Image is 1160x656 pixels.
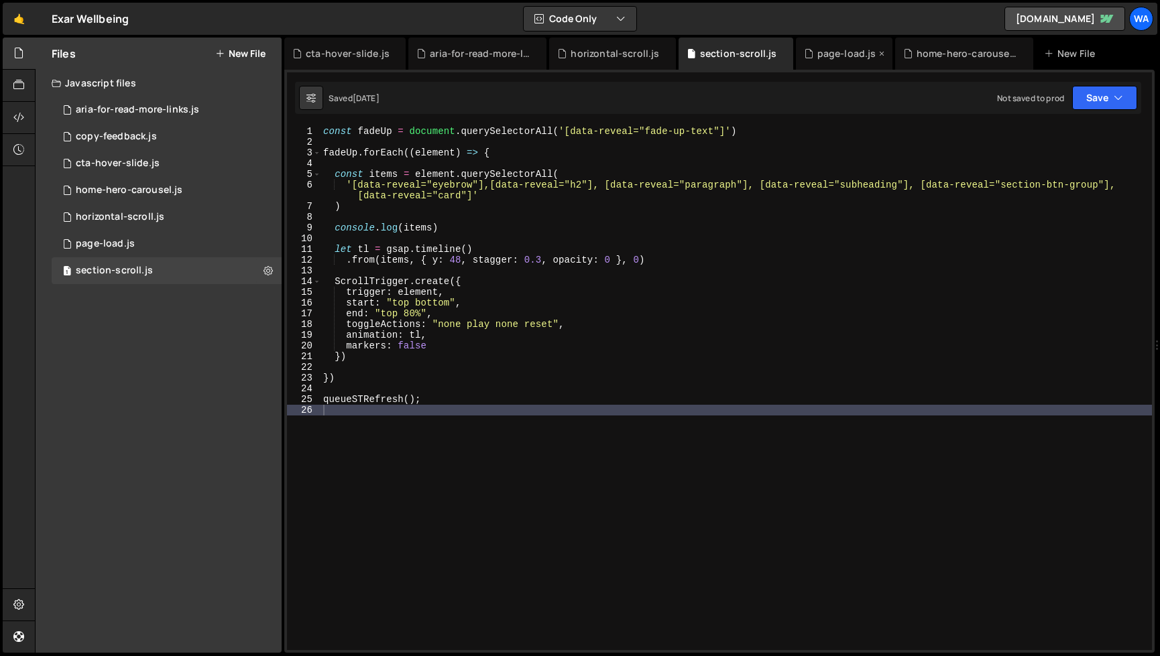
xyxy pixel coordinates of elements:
div: 16122/45071.js [52,204,282,231]
div: 11 [287,244,321,255]
div: 16122/46370.js [52,96,282,123]
div: 1 [287,126,321,137]
div: 16122/43314.js [52,123,282,150]
div: 17 [287,308,321,319]
div: 3 [287,147,321,158]
div: aria-for-read-more-links.js [430,47,530,60]
div: aria-for-read-more-links.js [76,104,199,116]
div: copy-feedback.js [76,131,157,143]
div: 7 [287,201,321,212]
button: Code Only [524,7,636,31]
div: New File [1044,47,1100,60]
div: Saved [329,92,380,104]
div: 5 [287,169,321,180]
div: 16122/44019.js [52,150,282,177]
div: 12 [287,255,321,265]
div: 16 [287,298,321,308]
div: horizontal-scroll.js [571,47,659,60]
div: 8 [287,212,321,222]
div: Javascript files [36,70,282,96]
div: 13 [287,265,321,276]
div: 10 [287,233,321,244]
div: 23 [287,373,321,383]
div: 26 [287,405,321,415]
div: 16122/45954.js [52,257,282,284]
div: 24 [287,383,321,394]
a: [DOMAIN_NAME] [1004,7,1125,31]
h2: Files [52,46,76,61]
div: 25 [287,394,321,405]
div: 21 [287,351,321,362]
div: cta-hover-slide.js [306,47,390,60]
div: cta-hover-slide.js [76,157,160,170]
div: section-scroll.js [76,265,153,277]
a: 🤙 [3,3,36,35]
div: home-hero-carousel.js [917,47,1017,60]
div: 22 [287,362,321,373]
div: page-load.js [76,238,135,250]
div: Exar Wellbeing [52,11,129,27]
div: Not saved to prod [997,92,1064,104]
button: New File [215,48,266,59]
div: horizontal-scroll.js [76,211,164,223]
button: Save [1072,86,1137,110]
div: 16122/44105.js [52,231,282,257]
div: 14 [287,276,321,287]
div: home-hero-carousel.js [76,184,182,196]
div: 4 [287,158,321,169]
div: 9 [287,222,321,233]
div: 16122/43585.js [52,177,282,204]
div: 15 [287,287,321,298]
div: page-load.js [817,47,876,60]
div: 19 [287,330,321,340]
div: 20 [287,340,321,351]
div: 6 [287,180,321,201]
span: 1 [63,267,71,277]
div: 18 [287,319,321,330]
a: wa [1129,7,1153,31]
div: 2 [287,137,321,147]
div: [DATE] [353,92,380,104]
div: section-scroll.js [700,47,777,60]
